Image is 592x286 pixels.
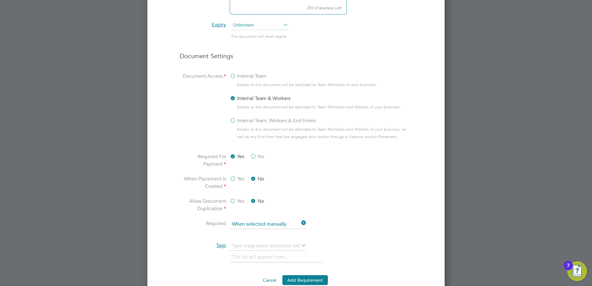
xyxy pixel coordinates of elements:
[230,72,267,80] label: Internal Team
[230,95,290,102] label: Internal Team & Workers
[230,117,316,124] label: Internal Team, Workers & End Hirers
[180,220,226,228] label: Required
[231,21,288,30] span: Unknown
[250,197,264,205] label: No
[230,197,244,205] label: Yes
[237,126,412,141] span: Access to this document will be restricted to Team Members and Workers of your business, as well ...
[230,241,306,251] input: Type a tag name and press enter
[282,275,328,285] button: Add Requirement
[237,81,377,89] span: Access to this document will be restricted to Team Members of your business.
[180,52,412,60] h3: Document Settings
[250,175,264,183] label: No
[180,175,226,190] label: When Placement Is Created
[250,153,264,160] label: No
[230,153,244,160] label: Yes
[230,220,306,229] input: Select one
[567,266,570,274] div: 7
[212,22,226,28] span: Expiry
[230,175,244,183] label: Yes
[216,242,226,249] span: Tags
[180,153,226,168] label: Required For Payment
[180,72,226,145] label: Document Access
[567,261,587,281] button: Open Resource Center, 7 new notifications
[258,275,281,285] button: Cancel
[231,34,286,39] span: The document will never expire
[230,2,347,15] small: 255 Characters Left
[232,253,290,261] li: The list will appear here...
[180,197,226,212] label: Allow Document Duplication
[237,103,401,111] span: Access to this document will be restricted to Team Members and Workers of your business.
